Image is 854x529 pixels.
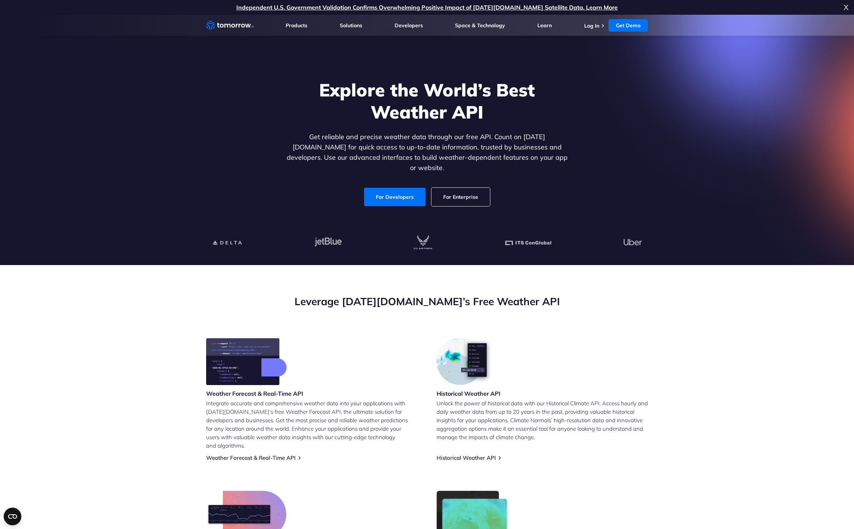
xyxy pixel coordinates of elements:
[206,389,303,398] h3: Weather Forecast & Real-Time API
[395,22,423,29] a: Developers
[206,399,417,450] p: Integrate accurate and comprehensive weather data into your applications with [DATE][DOMAIN_NAME]...
[537,22,552,29] a: Learn
[236,4,618,11] a: Independent U.S. Government Validation Confirms Overwhelming Positive Impact of [DATE][DOMAIN_NAM...
[437,399,648,441] p: Unlock the power of historical data with our Historical Climate API. Access hourly and daily weat...
[206,454,296,461] a: Weather Forecast & Real-Time API
[206,295,648,308] h2: Leverage [DATE][DOMAIN_NAME]’s Free Weather API
[285,79,569,123] h1: Explore the World’s Best Weather API
[364,188,426,206] a: For Developers
[431,188,490,206] a: For Enterprise
[437,389,501,398] h3: Historical Weather API
[285,132,569,173] p: Get reliable and precise weather data through our free API. Count on [DATE][DOMAIN_NAME] for quic...
[455,22,505,29] a: Space & Technology
[584,22,599,29] a: Log In
[608,19,648,32] a: Get Demo
[340,22,362,29] a: Solutions
[286,22,307,29] a: Products
[206,20,254,31] a: Home link
[437,454,496,461] a: Historical Weather API
[4,508,21,525] button: Open CMP widget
